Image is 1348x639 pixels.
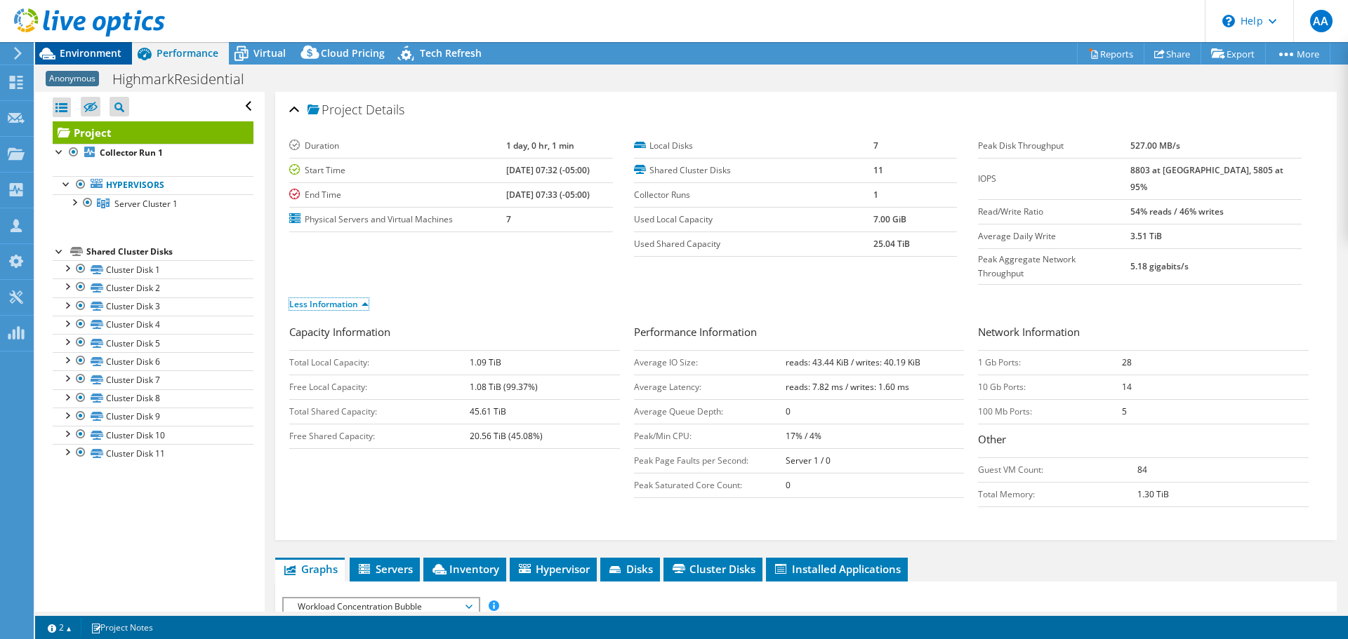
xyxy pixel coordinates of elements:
[53,297,253,316] a: Cluster Disk 3
[321,46,385,60] span: Cloud Pricing
[420,46,482,60] span: Tech Refresh
[634,188,873,202] label: Collector Runs
[308,103,362,117] span: Project
[53,144,253,162] a: Collector Run 1
[634,350,786,375] td: Average IO Size:
[1137,464,1147,476] b: 84
[634,163,873,177] label: Shared Cluster Disks
[1310,10,1333,32] span: AA
[357,562,413,576] span: Servers
[978,139,1130,153] label: Peak Disk Throughput
[53,370,253,389] a: Cluster Disk 7
[978,482,1137,506] td: Total Memory:
[1122,405,1127,417] b: 5
[53,260,253,278] a: Cluster Disk 1
[786,381,909,393] b: reads: 7.82 ms / writes: 1.60 ms
[53,176,253,194] a: Hypervisors
[1137,488,1169,500] b: 1.30 TiB
[100,147,163,159] b: Collector Run 1
[1122,381,1132,393] b: 14
[60,46,121,60] span: Environment
[1077,43,1144,65] a: Reports
[1265,43,1330,65] a: More
[786,356,920,368] b: reads: 43.44 KiB / writes: 40.19 KiB
[470,381,538,393] b: 1.08 TiB (99.37%)
[53,121,253,144] a: Project
[289,139,506,153] label: Duration
[978,253,1130,281] label: Peak Aggregate Network Throughput
[289,424,470,448] td: Free Shared Capacity:
[1130,164,1283,193] b: 8803 at [GEOGRAPHIC_DATA], 5805 at 95%
[253,46,286,60] span: Virtual
[873,189,878,201] b: 1
[1130,230,1162,242] b: 3.51 TiB
[1122,356,1132,368] b: 28
[634,139,873,153] label: Local Disks
[282,562,338,576] span: Graphs
[38,619,81,636] a: 2
[53,334,253,352] a: Cluster Disk 5
[873,164,883,176] b: 11
[786,479,791,491] b: 0
[53,389,253,408] a: Cluster Disk 8
[506,189,590,201] b: [DATE] 07:33 (-05:00)
[114,198,178,210] span: Server Cluster 1
[289,213,506,227] label: Physical Servers and Virtual Machines
[53,194,253,213] a: Server Cluster 1
[1130,140,1180,152] b: 527.00 MB/s
[786,405,791,417] b: 0
[506,140,574,152] b: 1 day, 0 hr, 1 min
[978,457,1137,482] td: Guest VM Count:
[634,213,873,227] label: Used Local Capacity
[470,405,506,417] b: 45.61 TiB
[106,72,266,87] h1: HighmarkResidential
[1130,260,1189,272] b: 5.18 gigabits/s
[978,324,1309,343] h3: Network Information
[289,350,470,375] td: Total Local Capacity:
[53,426,253,444] a: Cluster Disk 10
[53,444,253,462] a: Cluster Disk 11
[81,619,163,636] a: Project Notes
[978,399,1122,424] td: 100 Mb Ports:
[634,324,965,343] h3: Performance Information
[873,213,906,225] b: 7.00 GiB
[978,205,1130,219] label: Read/Write Ratio
[634,424,786,448] td: Peak/Min CPU:
[289,188,506,202] label: End Time
[53,352,253,370] a: Cluster Disk 6
[978,172,1130,186] label: IOPS
[470,430,543,442] b: 20.56 TiB (45.08%)
[786,455,831,466] b: Server 1 / 0
[978,431,1309,450] h3: Other
[289,298,369,310] a: Less Information
[366,101,404,118] span: Details
[53,278,253,297] a: Cluster Disk 2
[634,399,786,424] td: Average Queue Depth:
[289,399,470,424] td: Total Shared Capacity:
[1222,15,1235,27] svg: \n
[289,324,620,343] h3: Capacity Information
[634,237,873,251] label: Used Shared Capacity
[289,375,470,399] td: Free Local Capacity:
[670,562,755,576] span: Cluster Disks
[470,356,501,368] b: 1.09 TiB
[157,46,218,60] span: Performance
[430,562,499,576] span: Inventory
[978,229,1130,243] label: Average Daily Write
[607,562,653,576] span: Disks
[873,140,878,152] b: 7
[634,473,786,497] td: Peak Saturated Core Count:
[1144,43,1201,65] a: Share
[53,316,253,334] a: Cluster Disk 4
[1130,206,1224,217] b: 54% reads / 46% writes
[634,448,786,473] td: Peak Page Faults per Second:
[773,562,901,576] span: Installed Applications
[289,163,506,177] label: Start Time
[291,598,471,615] span: Workload Concentration Bubble
[978,350,1122,375] td: 1 Gb Ports:
[517,562,590,576] span: Hypervisor
[634,375,786,399] td: Average Latency:
[46,71,99,86] span: Anonymous
[1201,43,1266,65] a: Export
[506,213,511,225] b: 7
